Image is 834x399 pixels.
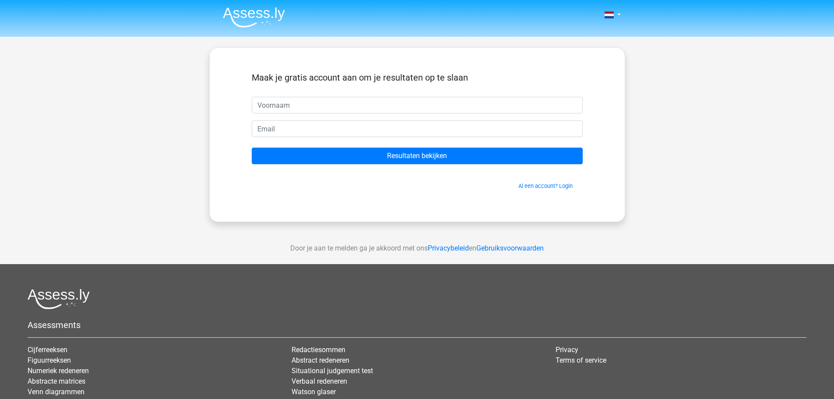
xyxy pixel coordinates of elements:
a: Al een account? Login [518,183,573,189]
a: Privacy [556,346,578,354]
h5: Assessments [28,320,806,330]
a: Venn diagrammen [28,388,84,396]
a: Abstract redeneren [292,356,349,364]
a: Cijferreeksen [28,346,67,354]
a: Gebruiksvoorwaarden [476,244,544,252]
a: Situational judgement test [292,367,373,375]
a: Privacybeleid [428,244,469,252]
h5: Maak je gratis account aan om je resultaten op te slaan [252,72,583,83]
a: Figuurreeksen [28,356,71,364]
a: Terms of service [556,356,606,364]
input: Resultaten bekijken [252,148,583,164]
a: Verbaal redeneren [292,377,347,385]
a: Numeriek redeneren [28,367,89,375]
a: Watson glaser [292,388,336,396]
input: Voornaam [252,97,583,113]
a: Redactiesommen [292,346,345,354]
img: Assessly logo [28,289,90,309]
img: Assessly [223,7,285,28]
input: Email [252,120,583,137]
a: Abstracte matrices [28,377,85,385]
